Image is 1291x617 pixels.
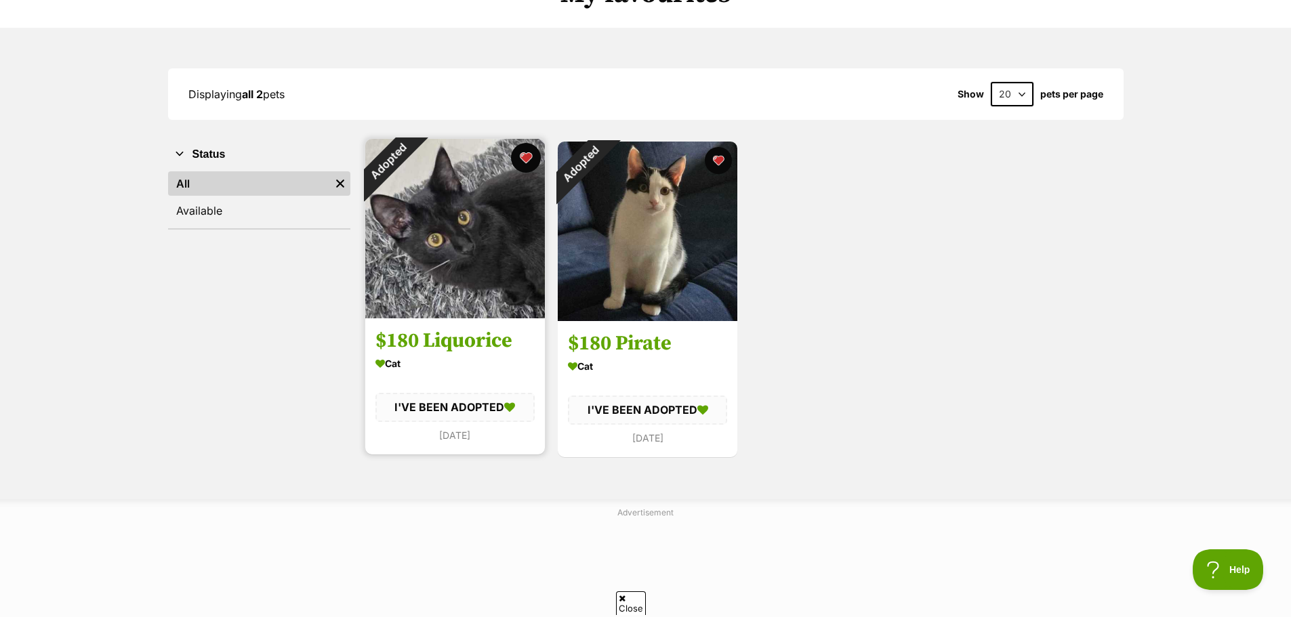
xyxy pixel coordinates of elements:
button: favourite [511,143,541,173]
div: Adopted [539,124,620,205]
a: $180 Pirate Cat I'VE BEEN ADOPTED [DATE] favourite [558,321,737,457]
a: Available [168,198,350,223]
span: Displaying pets [188,87,285,101]
a: $180 Liquorice Cat I'VE BEEN ADOPTED [DATE] favourite [365,318,545,454]
div: I'VE BEEN ADOPTED [568,396,727,425]
span: Close [616,591,646,615]
div: Cat [375,354,535,374]
button: Status [168,146,350,163]
h3: $180 Pirate [568,331,727,357]
div: [DATE] [375,426,535,444]
a: Remove filter [330,171,350,196]
img: $180 Pirate [558,142,737,321]
img: $180 Liquorice [365,139,545,318]
div: I'VE BEEN ADOPTED [375,393,535,422]
label: pets per page [1040,89,1103,100]
a: Adopted [365,307,545,321]
strong: all 2 [242,87,263,101]
div: Status [168,169,350,228]
button: favourite [705,147,732,174]
div: [DATE] [568,429,727,447]
h3: $180 Liquorice [375,328,535,354]
a: All [168,171,330,196]
iframe: Help Scout Beacon - Open [1193,549,1264,590]
div: Adopted [347,121,428,202]
div: Cat [568,357,727,377]
a: Adopted [558,310,737,324]
span: Show [958,89,984,100]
